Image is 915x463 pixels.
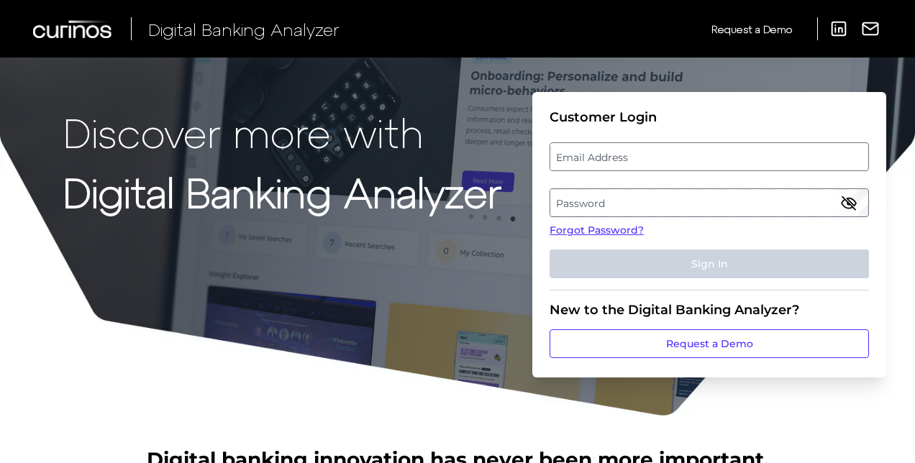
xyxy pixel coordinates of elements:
div: New to the Digital Banking Analyzer? [550,302,869,318]
label: Email Address [550,144,868,170]
button: Sign In [550,249,869,278]
a: Request a Demo [550,329,869,358]
span: Digital Banking Analyzer [148,19,340,40]
label: Password [550,190,868,216]
div: Customer Login [550,109,869,125]
span: Request a Demo [711,23,792,35]
a: Forgot Password? [550,223,869,238]
a: Request a Demo [711,17,792,41]
p: Discover more with [63,109,501,155]
strong: Digital Banking Analyzer [63,168,501,216]
img: Curinos [33,20,114,38]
